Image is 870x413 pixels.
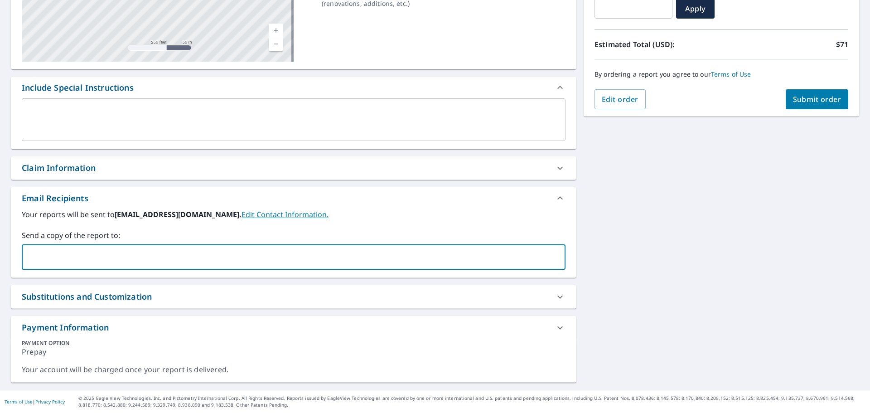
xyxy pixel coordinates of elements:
[269,37,283,51] a: Current Level 17, Zoom Out
[11,77,576,98] div: Include Special Instructions
[683,4,707,14] span: Apply
[22,321,109,334] div: Payment Information
[22,347,565,364] div: Prepay
[22,162,96,174] div: Claim Information
[22,82,134,94] div: Include Special Instructions
[836,39,848,50] p: $71
[11,316,576,339] div: Payment Information
[22,339,565,347] div: PAYMENT OPTION
[5,398,33,405] a: Terms of Use
[22,230,565,241] label: Send a copy of the report to:
[11,187,576,209] div: Email Recipients
[594,39,721,50] p: Estimated Total (USD):
[22,192,88,204] div: Email Recipients
[793,94,841,104] span: Submit order
[786,89,849,109] button: Submit order
[11,285,576,308] div: Substitutions and Customization
[35,398,65,405] a: Privacy Policy
[711,70,751,78] a: Terms of Use
[594,70,848,78] p: By ordering a report you agree to our
[602,94,638,104] span: Edit order
[594,89,646,109] button: Edit order
[5,399,65,404] p: |
[22,364,565,375] div: Your account will be charged once your report is delivered.
[22,209,565,220] label: Your reports will be sent to
[115,209,242,219] b: [EMAIL_ADDRESS][DOMAIN_NAME].
[11,156,576,180] div: Claim Information
[242,209,329,219] a: EditContactInfo
[78,395,865,408] p: © 2025 Eagle View Technologies, Inc. and Pictometry International Corp. All Rights Reserved. Repo...
[269,24,283,37] a: Current Level 17, Zoom In
[22,291,152,303] div: Substitutions and Customization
